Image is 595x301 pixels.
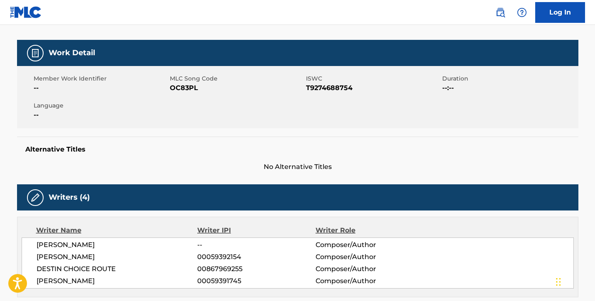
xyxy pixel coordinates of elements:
[306,83,440,93] span: T9274688754
[495,7,505,17] img: search
[25,145,570,154] h5: Alternative Titles
[197,252,315,262] span: 00059392154
[170,74,304,83] span: MLC Song Code
[316,225,423,235] div: Writer Role
[316,252,423,262] span: Composer/Author
[197,264,315,274] span: 00867969255
[37,252,198,262] span: [PERSON_NAME]
[535,2,585,23] a: Log In
[442,83,576,93] span: --:--
[34,110,168,120] span: --
[36,225,198,235] div: Writer Name
[316,240,423,250] span: Composer/Author
[517,7,527,17] img: help
[306,74,440,83] span: ISWC
[37,276,198,286] span: [PERSON_NAME]
[316,276,423,286] span: Composer/Author
[170,83,304,93] span: OC83PL
[49,48,95,58] h5: Work Detail
[34,101,168,110] span: Language
[197,276,315,286] span: 00059391745
[197,240,315,250] span: --
[30,193,40,203] img: Writers
[316,264,423,274] span: Composer/Author
[37,240,198,250] span: [PERSON_NAME]
[553,261,595,301] iframe: Chat Widget
[37,264,198,274] span: DESTIN CHOICE ROUTE
[492,4,509,21] a: Public Search
[556,269,561,294] div: Drag
[17,162,578,172] span: No Alternative Titles
[34,83,168,93] span: --
[49,193,90,202] h5: Writers (4)
[197,225,316,235] div: Writer IPI
[514,4,530,21] div: Help
[34,74,168,83] span: Member Work Identifier
[30,48,40,58] img: Work Detail
[10,6,42,18] img: MLC Logo
[442,74,576,83] span: Duration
